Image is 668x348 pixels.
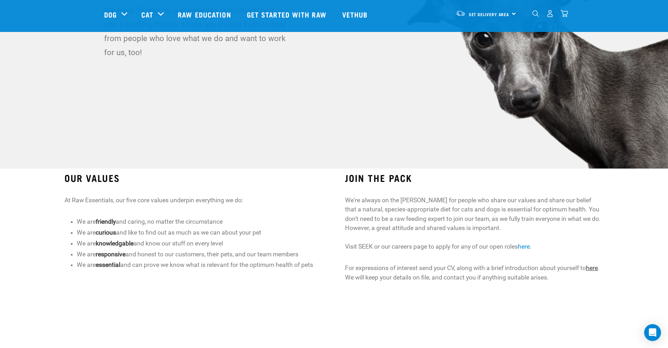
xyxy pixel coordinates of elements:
[171,0,239,28] a: Raw Education
[77,250,323,259] li: We are and honest to our customers, their pets, and our team members
[65,196,323,205] p: At Raw Essentials, our five core values underpin everything we do:
[644,324,661,341] div: Open Intercom Messenger
[96,218,116,225] strong: friendly
[335,0,377,28] a: Vethub
[469,13,510,15] span: Set Delivery Area
[345,263,603,282] p: For expressions of interest send your CV, along with a brief introduction about yourself to . We ...
[345,172,603,183] h3: JOIN THE PACK
[96,240,134,247] strong: knowledgable
[561,10,568,17] img: home-icon@2x.png
[96,251,126,258] strong: responsive
[586,264,598,271] a: here
[532,10,539,17] img: home-icon-1@2x.png
[345,196,603,251] p: We're always on the [PERSON_NAME] for people who share our values and share our belief that a nat...
[456,10,465,17] img: van-moving.png
[96,261,120,268] strong: essential
[77,228,323,237] li: We are and like to find out as much as we can about your pet
[77,217,323,226] li: We are and caring, no matter the circumstance
[104,9,117,20] a: Dog
[65,172,323,183] h3: OUR VALUES
[96,229,116,236] strong: curious
[240,0,335,28] a: Get started with Raw
[77,239,323,248] li: We are and know our stuff on every level
[141,9,153,20] a: Cat
[77,260,323,269] li: We are and can prove we know what is relevant for the optimum health of pets
[518,243,530,250] a: here
[546,10,554,17] img: user.png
